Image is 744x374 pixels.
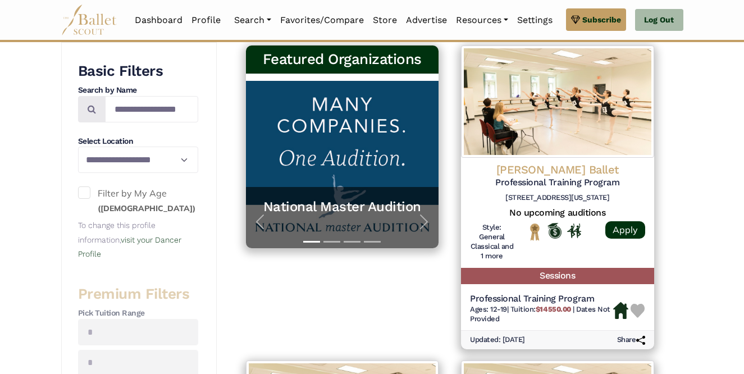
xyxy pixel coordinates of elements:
[344,235,360,248] button: Slide 3
[78,235,181,259] a: visit your Dancer Profile
[528,223,542,240] img: National
[230,8,276,32] a: Search
[631,304,645,318] img: Heart
[78,85,198,96] h4: Search by Name
[451,8,513,32] a: Resources
[257,198,428,216] a: National Master Audition
[78,186,198,215] label: Filter by My Age
[510,305,573,313] span: Tuition:
[470,305,507,313] span: Ages: 12-19
[470,293,613,305] h5: Professional Training Program
[567,224,581,238] img: In Person
[547,223,562,239] img: Offers Scholarship
[78,221,181,258] small: To change this profile information,
[78,62,198,81] h3: Basic Filters
[470,193,645,203] h6: [STREET_ADDRESS][US_STATE]
[613,302,628,319] img: Housing Available
[276,8,368,32] a: Favorites/Compare
[605,221,645,239] a: Apply
[78,136,198,147] h4: Select Location
[105,96,198,122] input: Search by names...
[401,8,451,32] a: Advertise
[566,8,626,31] a: Subscribe
[470,223,514,261] h6: Style: General Classical and 1 more
[368,8,401,32] a: Store
[364,235,381,248] button: Slide 4
[461,268,654,284] h5: Sessions
[571,13,580,26] img: gem.svg
[470,177,645,189] h5: Professional Training Program
[470,162,645,177] h4: [PERSON_NAME] Ballet
[536,305,571,313] b: $14550.00
[513,8,557,32] a: Settings
[617,335,645,345] h6: Share
[470,305,613,324] h6: | |
[187,8,225,32] a: Profile
[470,305,610,323] span: Dates Not Provided
[255,50,430,69] h3: Featured Organizations
[303,235,320,248] button: Slide 1
[323,235,340,248] button: Slide 2
[130,8,187,32] a: Dashboard
[470,207,645,219] h5: No upcoming auditions
[582,13,621,26] span: Subscribe
[78,308,198,319] h4: Pick Tuition Range
[98,203,195,213] small: ([DEMOGRAPHIC_DATA])
[78,285,198,304] h3: Premium Filters
[635,9,683,31] a: Log Out
[470,335,525,345] h6: Updated: [DATE]
[461,45,654,158] img: Logo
